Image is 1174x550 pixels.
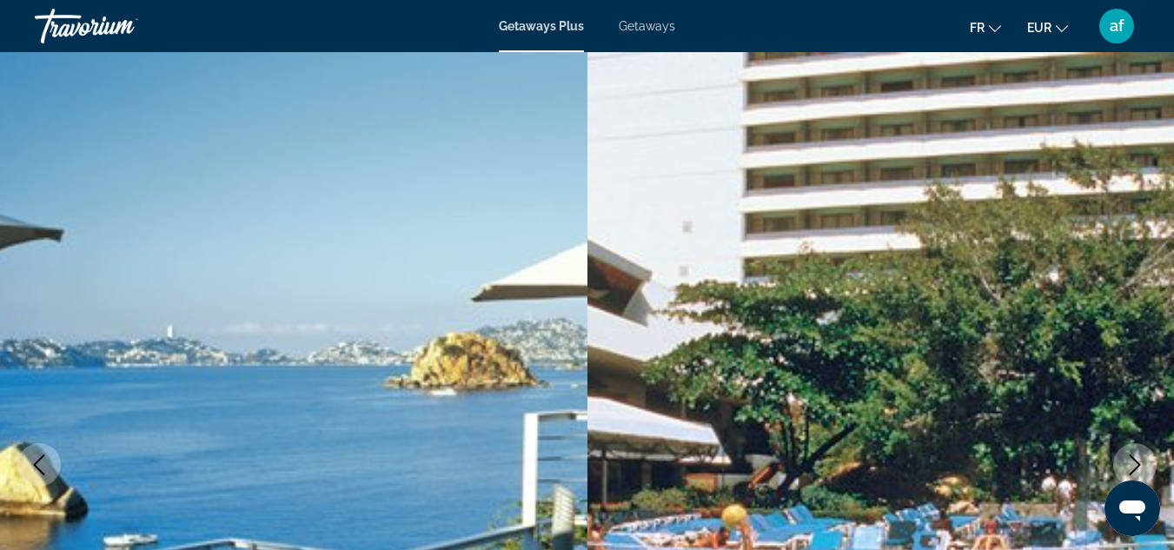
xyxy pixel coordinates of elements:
span: af [1110,17,1124,35]
button: Previous image [17,443,61,487]
button: Next image [1113,443,1157,487]
iframe: Bouton de lancement de la fenêtre de messagerie [1104,480,1160,536]
a: Getaways [619,19,675,33]
button: User Menu [1094,8,1139,44]
a: Travorium [35,3,209,49]
span: EUR [1027,21,1051,35]
a: Getaways Plus [499,19,584,33]
span: fr [970,21,985,35]
button: Change language [970,15,1001,40]
button: Change currency [1027,15,1068,40]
